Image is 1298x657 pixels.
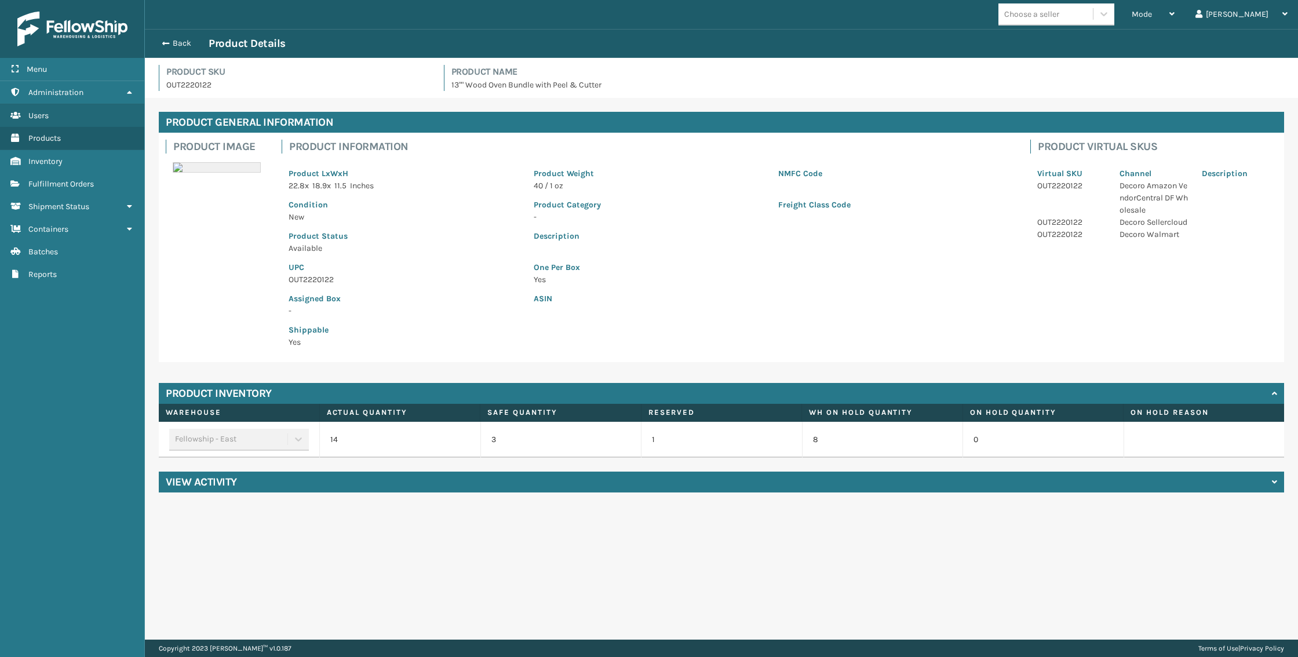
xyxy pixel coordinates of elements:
span: Containers [28,224,68,234]
p: NMFC Code [778,167,1009,180]
p: OUT2220122 [1037,228,1106,240]
p: Yes [534,273,1009,286]
p: Shippable [289,324,520,336]
span: Inches [350,181,374,191]
p: Channel [1120,167,1188,180]
span: 22.8 x [289,181,309,191]
span: 18.9 x [312,181,331,191]
button: Back [155,38,209,49]
label: Safe Quantity [487,407,634,418]
p: Product Category [534,199,765,211]
span: Fulfillment Orders [28,179,94,189]
p: Product Weight [534,167,765,180]
p: Copyright 2023 [PERSON_NAME]™ v 1.0.187 [159,640,291,657]
p: OUT2220122 [166,79,430,91]
label: WH On hold quantity [809,407,956,418]
img: logo [17,12,127,46]
td: 3 [480,422,641,458]
h4: Product Image [173,140,268,154]
td: 14 [319,422,480,458]
p: Description [1202,167,1270,180]
td: 0 [962,422,1123,458]
h4: Product Virtual SKUs [1038,140,1277,154]
p: One Per Box [534,261,1009,273]
div: | [1198,640,1284,657]
span: Users [28,111,49,121]
span: Reports [28,269,57,279]
p: OUT2220122 [1037,216,1106,228]
label: Reserved [648,407,795,418]
p: - [534,211,765,223]
p: Available [289,242,520,254]
span: Menu [27,64,47,74]
span: Inventory [28,156,63,166]
span: 11.5 [334,181,347,191]
h4: Product Information [289,140,1016,154]
img: 51104088640_40f294f443_o-scaled-700x700.jpg [173,162,261,173]
p: UPC [289,261,520,273]
span: Shipment Status [28,202,89,211]
p: 1 [652,434,791,446]
label: On Hold Reason [1131,407,1277,418]
span: 40 / 1 oz [534,181,563,191]
a: Terms of Use [1198,644,1238,652]
p: Description [534,230,1009,242]
p: - [289,305,520,317]
label: On Hold Quantity [970,407,1117,418]
p: Decoro Walmart [1120,228,1188,240]
p: ASIN [534,293,1009,305]
p: OUT2220122 [289,273,520,286]
h4: Product Inventory [166,386,272,400]
span: Products [28,133,61,143]
p: Assigned Box [289,293,520,305]
p: New [289,211,520,223]
p: OUT2220122 [1037,180,1106,192]
label: Actual Quantity [327,407,473,418]
p: Yes [289,336,520,348]
p: Product LxWxH [289,167,520,180]
p: Product Status [289,230,520,242]
p: Decoro Sellercloud [1120,216,1188,228]
p: Freight Class Code [778,199,1009,211]
span: Batches [28,247,58,257]
h4: Product SKU [166,65,430,79]
h4: Product Name [451,65,1285,79]
label: Warehouse [166,407,312,418]
p: Condition [289,199,520,211]
div: Choose a seller [1004,8,1059,20]
p: Virtual SKU [1037,167,1106,180]
p: 13"" Wood Oven Bundle with Peel & Cutter [451,79,1285,91]
p: Decoro Amazon VendorCentral DF Wholesale [1120,180,1188,216]
h4: View Activity [166,475,237,489]
span: Administration [28,87,83,97]
h3: Product Details [209,36,286,50]
h4: Product General Information [159,112,1284,133]
span: Mode [1132,9,1152,19]
td: 8 [802,422,962,458]
a: Privacy Policy [1240,644,1284,652]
